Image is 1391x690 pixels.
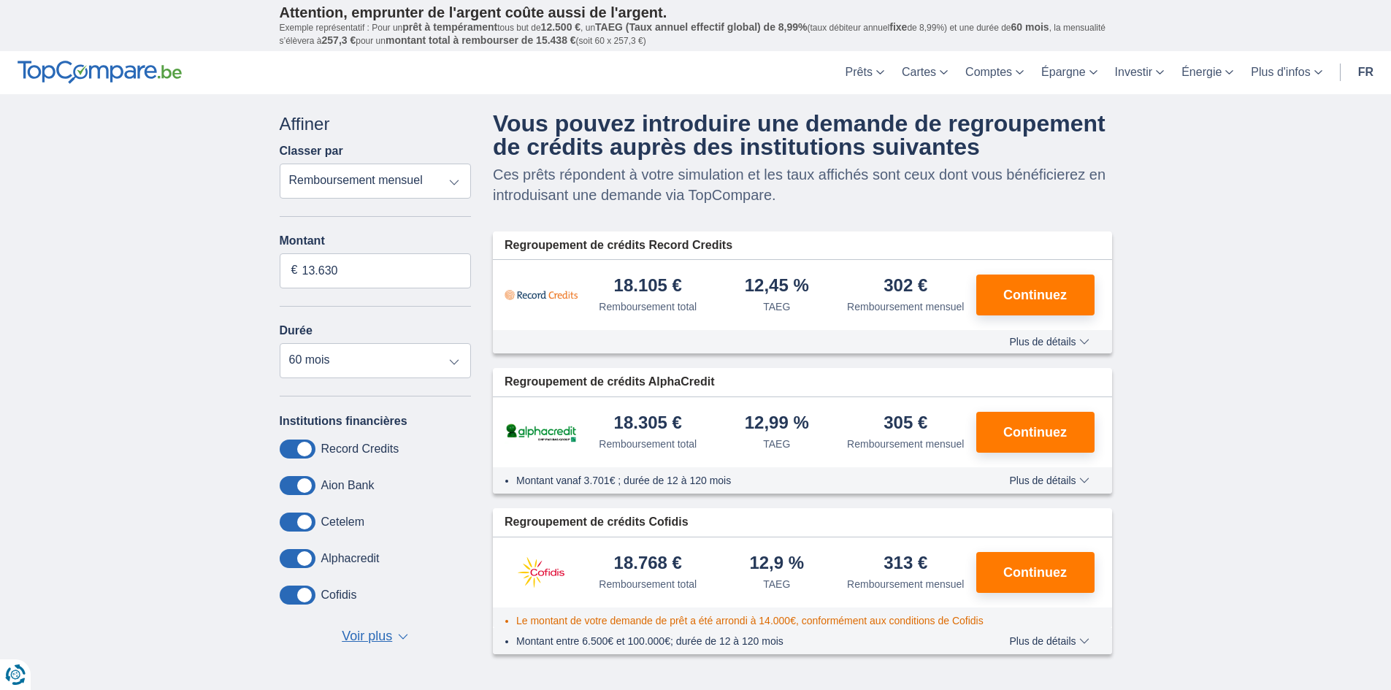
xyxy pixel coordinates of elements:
[599,437,697,451] div: Remboursement total
[599,577,697,591] div: Remboursement total
[998,635,1100,647] button: Plus de détails
[505,554,578,591] img: pret personnel Cofidis
[322,34,356,46] span: 257,3 €
[280,234,472,248] label: Montant
[998,336,1100,348] button: Plus de détails
[745,277,809,296] div: 12,45 %
[957,51,1032,94] a: Comptes
[398,634,408,640] span: ▼
[1106,51,1173,94] a: Investir
[847,437,964,451] div: Remboursement mensuel
[884,277,927,296] div: 302 €
[893,51,957,94] a: Cartes
[280,112,472,137] div: Affiner
[505,374,714,391] span: Regroupement de crédits AlphaCredit
[847,299,964,314] div: Remboursement mensuel
[321,552,380,565] label: Alphacredit
[749,554,804,574] div: 12,9 %
[1173,51,1242,94] a: Énergie
[321,442,399,456] label: Record Credits
[321,479,375,492] label: Aion Bank
[505,421,578,444] img: pret personnel AlphaCredit
[1003,288,1067,302] span: Continuez
[291,262,298,279] span: €
[516,613,984,628] li: Le montant de votre demande de prêt a été arrondi à 14.000€, conformément aux conditions de Cofidis
[516,473,967,488] li: Montant vanaf 3.701€ ; durée de 12 à 120 mois
[505,277,578,313] img: pret personnel Record Credits
[614,554,682,574] div: 18.768 €
[614,414,682,434] div: 18.305 €
[1009,337,1089,347] span: Plus de détails
[541,21,581,33] span: 12.500 €
[998,475,1100,486] button: Plus de détails
[763,437,790,451] div: TAEG
[595,21,807,33] span: TAEG (Taux annuel effectif global) de 8,99%
[402,21,497,33] span: prêt à tempérament
[280,415,407,428] label: Institutions financières
[280,145,343,158] label: Classer par
[337,626,413,647] button: Voir plus ▼
[505,514,689,531] span: Regroupement de crédits Cofidis
[280,21,1112,47] p: Exemple représentatif : Pour un tous but de , un (taux débiteur annuel de 8,99%) et une durée de ...
[884,414,927,434] div: 305 €
[1032,51,1106,94] a: Épargne
[505,237,732,254] span: Regroupement de crédits Record Credits
[889,21,907,33] span: fixe
[1009,636,1089,646] span: Plus de détails
[18,61,182,84] img: TopCompare
[342,627,392,646] span: Voir plus
[1003,566,1067,579] span: Continuez
[763,577,790,591] div: TAEG
[745,414,809,434] div: 12,99 %
[976,412,1095,453] button: Continuez
[280,324,313,337] label: Durée
[763,299,790,314] div: TAEG
[1009,475,1089,486] span: Plus de détails
[493,164,1112,205] p: Ces prêts répondent à votre simulation et les taux affichés sont ceux dont vous bénéficierez en i...
[1011,21,1049,33] span: 60 mois
[599,299,697,314] div: Remboursement total
[847,577,964,591] div: Remboursement mensuel
[976,275,1095,315] button: Continuez
[1003,426,1067,439] span: Continuez
[884,554,927,574] div: 313 €
[1349,51,1382,94] a: fr
[493,112,1112,158] h4: Vous pouvez introduire une demande de regroupement de crédits auprès des institutions suivantes
[386,34,576,46] span: montant total à rembourser de 15.438 €
[976,552,1095,593] button: Continuez
[321,589,357,602] label: Cofidis
[321,515,365,529] label: Cetelem
[837,51,893,94] a: Prêts
[280,4,1112,21] p: Attention, emprunter de l'argent coûte aussi de l'argent.
[516,634,967,648] li: Montant entre 6.500€ et 100.000€; durée de 12 à 120 mois
[614,277,682,296] div: 18.105 €
[1242,51,1330,94] a: Plus d'infos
